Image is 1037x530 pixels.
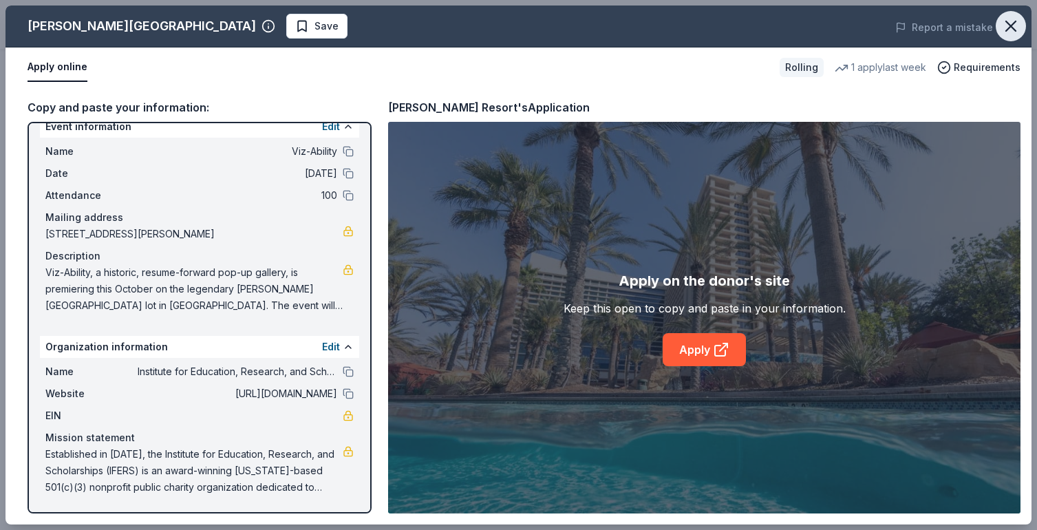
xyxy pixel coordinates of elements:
[45,385,138,402] span: Website
[937,59,1020,76] button: Requirements
[28,98,372,116] div: Copy and paste your information:
[835,59,926,76] div: 1 apply last week
[663,333,746,366] a: Apply
[45,264,343,314] span: Viz-Ability, a historic, resume-forward pop-up gallery, is premiering this October on the legenda...
[45,407,138,424] span: EIN
[619,270,790,292] div: Apply on the donor's site
[322,339,340,355] button: Edit
[138,385,337,402] span: [URL][DOMAIN_NAME]
[322,118,340,135] button: Edit
[40,116,359,138] div: Event information
[954,59,1020,76] span: Requirements
[45,248,354,264] div: Description
[286,14,348,39] button: Save
[314,18,339,34] span: Save
[780,58,824,77] div: Rolling
[138,363,337,380] span: Institute for Education, Research, and Scholarships
[45,187,138,204] span: Attendance
[388,98,590,116] div: [PERSON_NAME] Resort's Application
[45,446,343,496] span: Established in [DATE], the Institute for Education, Research, and Scholarships (IFERS) is an awar...
[45,143,138,160] span: Name
[45,430,354,446] div: Mission statement
[40,336,359,358] div: Organization information
[28,15,256,37] div: [PERSON_NAME][GEOGRAPHIC_DATA]
[564,300,846,317] div: Keep this open to copy and paste in your information.
[138,143,337,160] span: Viz-Ability
[45,363,138,380] span: Name
[45,209,354,226] div: Mailing address
[45,226,343,242] span: [STREET_ADDRESS][PERSON_NAME]
[45,165,138,182] span: Date
[138,165,337,182] span: [DATE]
[138,187,337,204] span: 100
[28,53,87,82] button: Apply online
[895,19,993,36] button: Report a mistake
